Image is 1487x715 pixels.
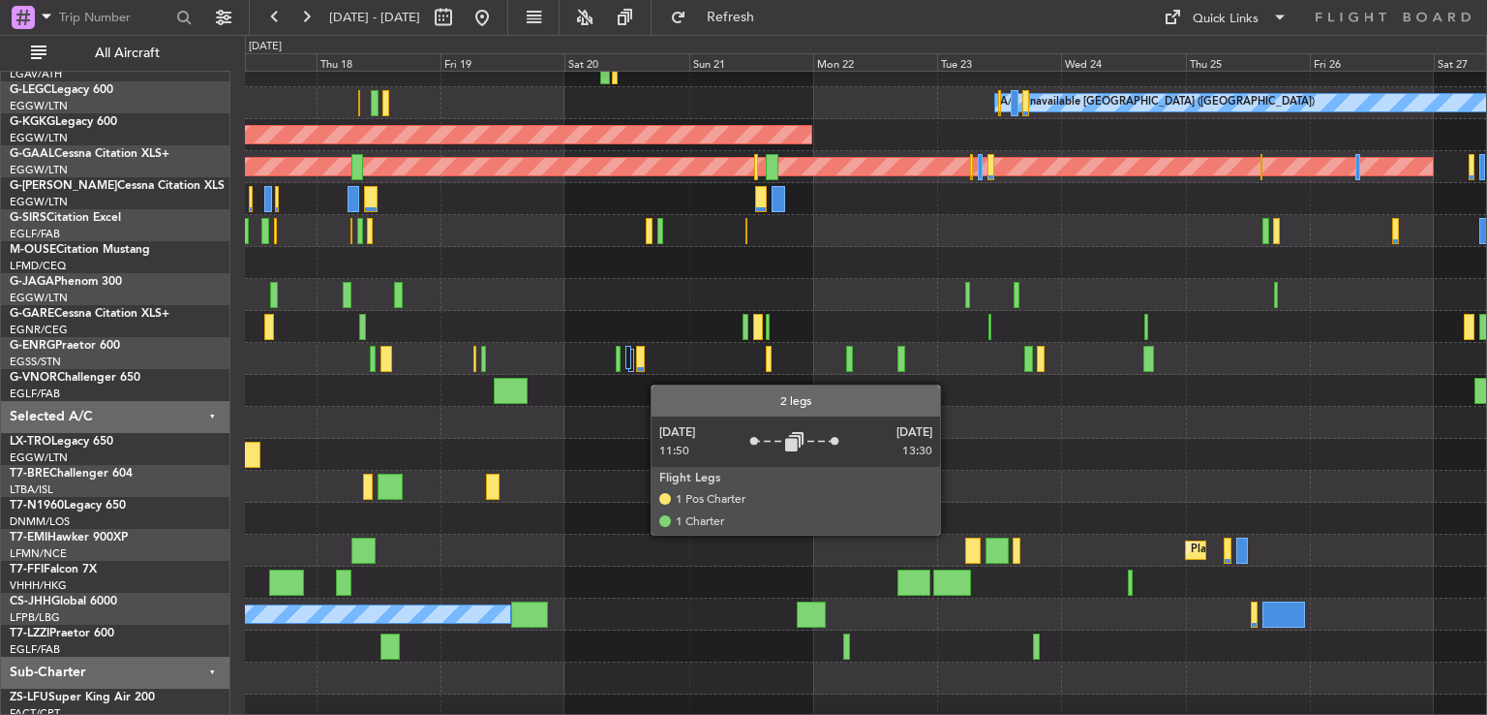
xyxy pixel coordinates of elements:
[10,276,122,288] a: G-JAGAPhenom 300
[10,514,70,529] a: DNMM/LOS
[689,53,813,71] div: Sun 21
[10,99,68,113] a: EGGW/LTN
[10,468,133,480] a: T7-BREChallenger 604
[1061,53,1185,71] div: Wed 24
[10,308,54,320] span: G-GARE
[10,67,62,81] a: LGAV/ATH
[59,3,170,32] input: Trip Number
[10,532,128,544] a: T7-EMIHawker 900XP
[10,372,57,384] span: G-VNOR
[661,2,777,33] button: Refresh
[249,39,282,55] div: [DATE]
[10,564,97,575] a: T7-FFIFalcon 7X
[10,500,64,512] span: T7-N1960
[50,47,204,60] span: All Aircraft
[10,323,68,337] a: EGNR/CEG
[329,9,420,26] span: [DATE] - [DATE]
[10,500,126,512] a: T7-N1960Legacy 650
[10,180,225,192] a: G-[PERSON_NAME]Cessna Citation XLS
[10,642,60,657] a: EGLF/FAB
[10,116,117,128] a: G-KGKGLegacy 600
[813,53,937,71] div: Mon 22
[10,436,113,448] a: LX-TROLegacy 650
[317,53,440,71] div: Thu 18
[10,244,150,256] a: M-OUSECitation Mustang
[1310,53,1434,71] div: Fri 26
[10,195,68,209] a: EGGW/LTN
[10,596,117,607] a: CS-JHHGlobal 6000
[10,436,51,448] span: LX-TRO
[440,53,564,71] div: Fri 19
[10,628,49,639] span: T7-LZZI
[1000,88,1315,117] div: A/C Unavailable [GEOGRAPHIC_DATA] ([GEOGRAPHIC_DATA])
[10,482,53,497] a: LTBA/ISL
[937,53,1061,71] div: Tue 23
[10,387,60,401] a: EGLF/FAB
[10,451,68,465] a: EGGW/LTN
[10,276,54,288] span: G-JAGA
[10,692,48,703] span: ZS-LFU
[10,291,68,305] a: EGGW/LTN
[1191,536,1376,565] div: Planned Maint [GEOGRAPHIC_DATA]
[10,372,140,384] a: G-VNORChallenger 650
[10,340,120,352] a: G-ENRGPraetor 600
[10,148,169,160] a: G-GAALCessna Citation XLS+
[1154,2,1297,33] button: Quick Links
[10,84,51,96] span: G-LEGC
[10,546,67,561] a: LFMN/NCE
[10,355,61,369] a: EGSS/STN
[10,227,60,241] a: EGLF/FAB
[10,180,117,192] span: G-[PERSON_NAME]
[10,596,51,607] span: CS-JHH
[1186,53,1310,71] div: Thu 25
[193,53,317,71] div: Wed 17
[10,84,113,96] a: G-LEGCLegacy 600
[690,11,772,24] span: Refresh
[1193,10,1259,29] div: Quick Links
[10,578,67,593] a: VHHH/HKG
[10,628,114,639] a: T7-LZZIPraetor 600
[21,38,210,69] button: All Aircraft
[10,692,155,703] a: ZS-LFUSuper King Air 200
[10,116,55,128] span: G-KGKG
[10,212,121,224] a: G-SIRSCitation Excel
[10,308,169,320] a: G-GARECessna Citation XLS+
[10,259,66,273] a: LFMD/CEQ
[10,532,47,544] span: T7-EMI
[10,610,60,625] a: LFPB/LBG
[10,163,68,177] a: EGGW/LTN
[10,131,68,145] a: EGGW/LTN
[10,564,44,575] span: T7-FFI
[10,148,54,160] span: G-GAAL
[10,244,56,256] span: M-OUSE
[10,212,46,224] span: G-SIRS
[10,340,55,352] span: G-ENRG
[564,53,688,71] div: Sat 20
[10,468,49,480] span: T7-BRE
